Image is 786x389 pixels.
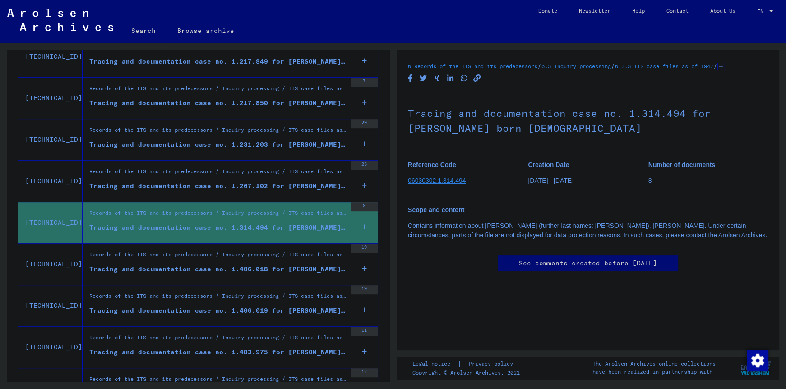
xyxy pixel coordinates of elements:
div: | [412,359,524,369]
b: Number of documents [648,161,716,168]
button: Share on LinkedIn [446,73,455,84]
h1: Tracing and documentation case no. 1.314.494 for [PERSON_NAME] born [DEMOGRAPHIC_DATA] [408,93,768,147]
img: yv_logo.png [739,357,772,379]
td: [TECHNICAL_ID] [18,326,83,368]
div: Tracing and documentation case no. 1.217.849 for [PERSON_NAME] born [DEMOGRAPHIC_DATA] or11.11.1920 [89,57,346,66]
div: 19 [351,244,378,253]
div: Records of the ITS and its predecessors / Inquiry processing / ITS case files as of 1947 / Reposi... [89,167,346,180]
p: The Arolsen Archives online collections [592,360,716,368]
div: 23 [351,161,378,170]
div: 19 [351,285,378,294]
a: See comments created before [DATE] [519,259,657,268]
p: [DATE] - [DATE] [528,176,647,185]
a: Search [120,20,166,43]
a: Legal notice [412,359,458,369]
div: Records of the ITS and its predecessors / Inquiry processing / ITS case files as of 1947 / Reposi... [89,126,346,139]
div: Tracing and documentation case no. 1.406.019 for [PERSON_NAME] born [DEMOGRAPHIC_DATA] [89,306,346,315]
p: Contains information about [PERSON_NAME] (further last names: [PERSON_NAME]), [PERSON_NAME]. Unde... [408,221,768,240]
td: [TECHNICAL_ID] [18,202,83,243]
div: Tracing and documentation case no. 1.406.018 for [PERSON_NAME] born [DEMOGRAPHIC_DATA] [89,264,346,274]
button: Share on WhatsApp [459,73,469,84]
div: Tracing and documentation case no. 1.483.975 for [PERSON_NAME] born [DEMOGRAPHIC_DATA] [89,347,346,357]
div: Tracing and documentation case no. 1.314.494 for [PERSON_NAME] born [DEMOGRAPHIC_DATA] [89,223,346,232]
p: 8 [648,176,768,185]
a: 6 Records of the ITS and its predecessors [408,63,537,69]
span: / [537,62,541,70]
a: 6.3 Inquiry processing [541,63,611,69]
a: 6.3.3 ITS case files as of 1947 [615,63,713,69]
td: [TECHNICAL_ID] [18,77,83,119]
img: Change consent [747,350,768,371]
div: 12 [351,368,378,377]
span: / [713,62,717,70]
p: have been realized in partnership with [592,368,716,376]
div: Records of the ITS and its predecessors / Inquiry processing / ITS case files as of 1947 / Reposi... [89,292,346,305]
div: Tracing and documentation case no. 1.217.850 for [PERSON_NAME] born [DEMOGRAPHIC_DATA] [89,98,346,108]
span: / [611,62,615,70]
div: Records of the ITS and its predecessors / Inquiry processing / ITS case files as of 1947 / Reposi... [89,375,346,388]
button: Copy link [472,73,482,84]
td: [TECHNICAL_ID] [18,243,83,285]
button: Share on Facebook [406,73,415,84]
div: Records of the ITS and its predecessors / Inquiry processing / ITS case files as of 1947 / Reposi... [89,333,346,346]
img: Arolsen_neg.svg [7,9,113,31]
div: 7 [351,78,378,87]
div: Tracing and documentation case no. 1.267.102 for [PERSON_NAME] born [DEMOGRAPHIC_DATA] [89,181,346,191]
span: EN [757,8,767,14]
div: 29 [351,119,378,128]
b: Creation Date [528,161,569,168]
div: Records of the ITS and its predecessors / Inquiry processing / ITS case files as of 1947 / Reposi... [89,209,346,222]
button: Share on Xing [432,73,442,84]
td: [TECHNICAL_ID] [18,36,83,77]
div: Tracing and documentation case no. 1.231.203 for [PERSON_NAME] born [DEMOGRAPHIC_DATA] [89,140,346,149]
div: 11 [351,327,378,336]
a: 06030302.1.314.494 [408,177,466,184]
a: Privacy policy [462,359,524,369]
div: Records of the ITS and its predecessors / Inquiry processing / ITS case files as of 1947 / Reposi... [89,250,346,263]
b: Reference Code [408,161,456,168]
p: Copyright © Arolsen Archives, 2021 [412,369,524,377]
div: Records of the ITS and its predecessors / Inquiry processing / ITS case files as of 1947 / Reposi... [89,84,346,97]
a: Browse archive [166,20,245,42]
td: [TECHNICAL_ID] [18,160,83,202]
b: Scope and content [408,206,464,213]
td: [TECHNICAL_ID] [18,119,83,160]
button: Share on Twitter [419,73,428,84]
div: 8 [351,202,378,211]
td: [TECHNICAL_ID] [18,285,83,326]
